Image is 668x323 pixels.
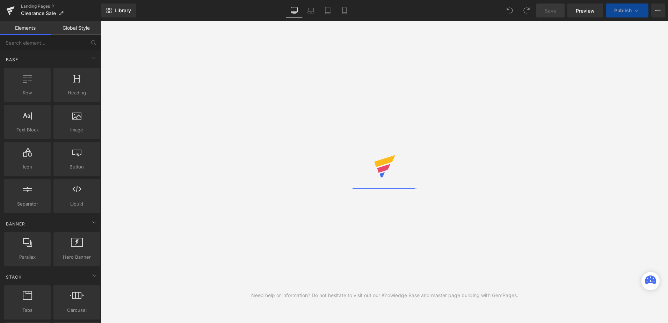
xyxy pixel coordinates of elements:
a: Desktop [286,3,303,17]
span: Publish [614,8,632,13]
span: Library [115,7,131,14]
span: Clearance Sale [21,10,56,16]
button: Undo [503,3,517,17]
a: Preview [567,3,603,17]
span: Carousel [56,307,98,314]
button: Publish [606,3,648,17]
span: Preview [576,7,595,14]
span: Save [545,7,556,14]
a: Global Style [51,21,101,35]
span: Liquid [56,200,98,208]
span: Button [56,163,98,171]
a: Landing Pages [21,3,101,9]
div: Need help or information? Do not hesitate to visit out our Knowledge Base and master page buildin... [251,292,518,299]
span: Row [6,89,49,96]
span: Image [56,126,98,134]
span: Banner [5,221,26,227]
span: Stack [5,274,22,280]
span: Separator [6,200,49,208]
span: Base [5,56,19,63]
span: Tabs [6,307,49,314]
span: Parallax [6,253,49,261]
span: Hero Banner [56,253,98,261]
span: Text Block [6,126,49,134]
a: Tablet [319,3,336,17]
a: New Library [101,3,136,17]
button: Redo [520,3,533,17]
span: Icon [6,163,49,171]
span: Heading [56,89,98,96]
a: Mobile [336,3,353,17]
a: Laptop [303,3,319,17]
button: More [651,3,665,17]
